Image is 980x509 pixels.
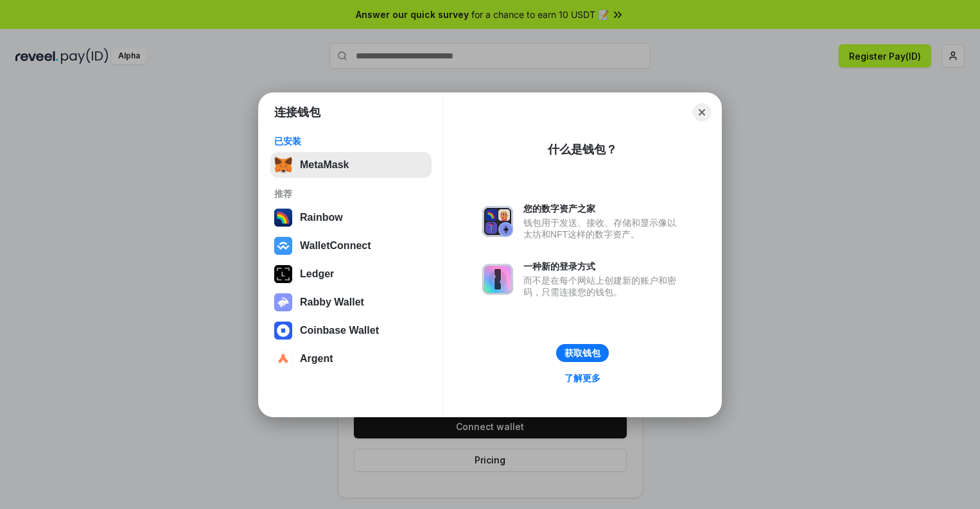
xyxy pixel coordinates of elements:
button: Rainbow [270,205,432,230]
button: Close [693,103,711,121]
img: svg+xml,%3Csvg%20xmlns%3D%22http%3A%2F%2Fwww.w3.org%2F2000%2Fsvg%22%20fill%3D%22none%22%20viewBox... [482,206,513,237]
div: 已安装 [274,135,428,147]
h1: 连接钱包 [274,105,320,120]
div: WalletConnect [300,240,371,252]
div: 而不是在每个网站上创建新的账户和密码，只需连接您的钱包。 [523,275,683,298]
div: 您的数字资产之家 [523,203,683,214]
img: svg+xml,%3Csvg%20width%3D%2228%22%20height%3D%2228%22%20viewBox%3D%220%200%2028%2028%22%20fill%3D... [274,237,292,255]
div: 钱包用于发送、接收、存储和显示像以太坊和NFT这样的数字资产。 [523,217,683,240]
button: Coinbase Wallet [270,318,432,343]
div: 了解更多 [564,372,600,384]
img: svg+xml,%3Csvg%20width%3D%2228%22%20height%3D%2228%22%20viewBox%3D%220%200%2028%2028%22%20fill%3D... [274,350,292,368]
button: 获取钱包 [556,344,609,362]
div: Ledger [300,268,334,280]
img: svg+xml,%3Csvg%20xmlns%3D%22http%3A%2F%2Fwww.w3.org%2F2000%2Fsvg%22%20fill%3D%22none%22%20viewBox... [274,293,292,311]
a: 了解更多 [557,370,608,386]
div: 一种新的登录方式 [523,261,683,272]
button: MetaMask [270,152,432,178]
div: 什么是钱包？ [548,142,617,157]
img: svg+xml,%3Csvg%20fill%3D%22none%22%20height%3D%2233%22%20viewBox%3D%220%200%2035%2033%22%20width%... [274,156,292,174]
img: svg+xml,%3Csvg%20width%3D%22120%22%20height%3D%22120%22%20viewBox%3D%220%200%20120%20120%22%20fil... [274,209,292,227]
button: WalletConnect [270,233,432,259]
img: svg+xml,%3Csvg%20xmlns%3D%22http%3A%2F%2Fwww.w3.org%2F2000%2Fsvg%22%20fill%3D%22none%22%20viewBox... [482,264,513,295]
img: svg+xml,%3Csvg%20width%3D%2228%22%20height%3D%2228%22%20viewBox%3D%220%200%2028%2028%22%20fill%3D... [274,322,292,340]
div: 推荐 [274,188,428,200]
div: Rabby Wallet [300,297,364,308]
button: Argent [270,346,432,372]
div: MetaMask [300,159,349,171]
div: 获取钱包 [564,347,600,359]
button: Ledger [270,261,432,287]
div: Coinbase Wallet [300,325,379,336]
img: svg+xml,%3Csvg%20xmlns%3D%22http%3A%2F%2Fwww.w3.org%2F2000%2Fsvg%22%20width%3D%2228%22%20height%3... [274,265,292,283]
div: Rainbow [300,212,343,223]
div: Argent [300,353,333,365]
button: Rabby Wallet [270,289,432,315]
